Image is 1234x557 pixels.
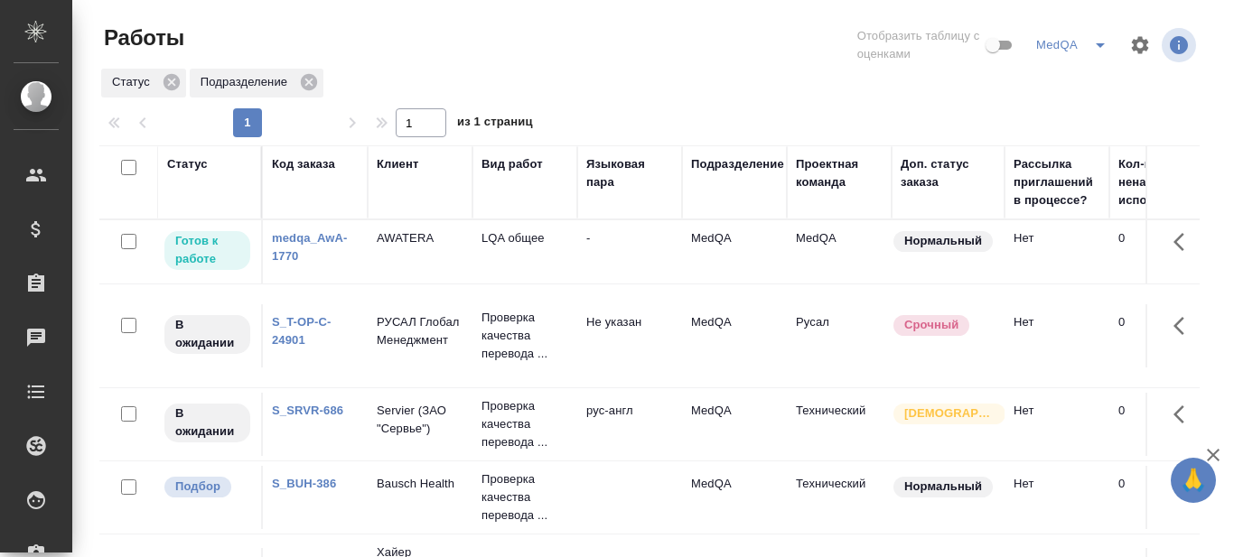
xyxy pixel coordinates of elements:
p: Servier (ЗАО "Сервье") [377,402,463,438]
button: Здесь прячутся важные кнопки [1163,220,1206,264]
p: Нормальный [904,232,982,250]
td: MedQA [682,466,787,529]
td: Не указан [577,304,682,367]
td: - [577,220,682,283]
span: Работы [99,23,184,52]
div: Исполнитель назначен, приступать к работе пока рано [163,313,252,356]
td: Нет [1005,393,1109,456]
div: Можно подбирать исполнителей [163,475,252,499]
td: рус-англ [577,393,682,456]
td: MedQA [787,220,892,283]
button: 🙏 [1171,458,1216,503]
td: MedQA [682,304,787,367]
a: S_T-OP-C-24901 [272,315,332,347]
p: В ожидании [175,404,239,441]
p: Нормальный [904,478,982,496]
td: Нет [1005,220,1109,283]
td: Технический [787,466,892,529]
button: Здесь прячутся важные кнопки [1163,393,1206,436]
td: Нет [1005,466,1109,529]
button: Здесь прячутся важные кнопки [1163,304,1206,348]
div: Клиент [377,155,418,173]
span: Настроить таблицу [1118,23,1162,67]
p: Bausch Health [377,475,463,493]
p: РУСАЛ Глобал Менеджмент [377,313,463,349]
div: Код заказа [272,155,335,173]
p: Проверка качества перевода ... [481,397,568,451]
span: Отобразить таблицу с оценками [857,27,982,63]
div: Подразделение [691,155,784,173]
div: Исполнитель назначен, приступать к работе пока рано [163,402,252,444]
p: Статус [112,73,156,91]
div: Вид работ [481,155,543,173]
p: LQA общее [481,229,568,247]
p: Готов к работе [175,232,239,268]
p: Срочный [904,316,958,334]
td: Нет [1005,304,1109,367]
span: из 1 страниц [457,111,533,137]
button: Здесь прячутся важные кнопки [1163,466,1206,509]
div: Доп. статус заказа [901,155,996,191]
td: MedQA [682,220,787,283]
div: Проектная команда [796,155,883,191]
a: medqa_AwA-1770 [272,231,348,263]
p: [DEMOGRAPHIC_DATA] [904,404,995,422]
div: Кол-во неназначенных исполнителей [1118,155,1227,209]
p: AWATERA [377,229,463,247]
p: Проверка качества перевода ... [481,309,568,363]
div: Исполнитель может приступить к работе [163,229,252,272]
div: Статус [167,155,208,173]
p: Проверка качества перевода ... [481,470,568,525]
td: Технический [787,393,892,456]
span: Посмотреть информацию [1162,28,1200,62]
a: S_SRVR-686 [272,404,343,417]
td: Русал [787,304,892,367]
p: В ожидании [175,316,239,352]
span: 🙏 [1178,461,1209,499]
div: Языковая пара [586,155,673,191]
div: Рассылка приглашений в процессе? [1014,155,1100,209]
td: MedQA [682,393,787,456]
a: S_BUH-386 [272,477,336,490]
p: Подбор [175,478,220,496]
div: Статус [101,69,186,97]
p: Подразделение [201,73,294,91]
div: split button [1032,31,1118,60]
div: Подразделение [190,69,323,97]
